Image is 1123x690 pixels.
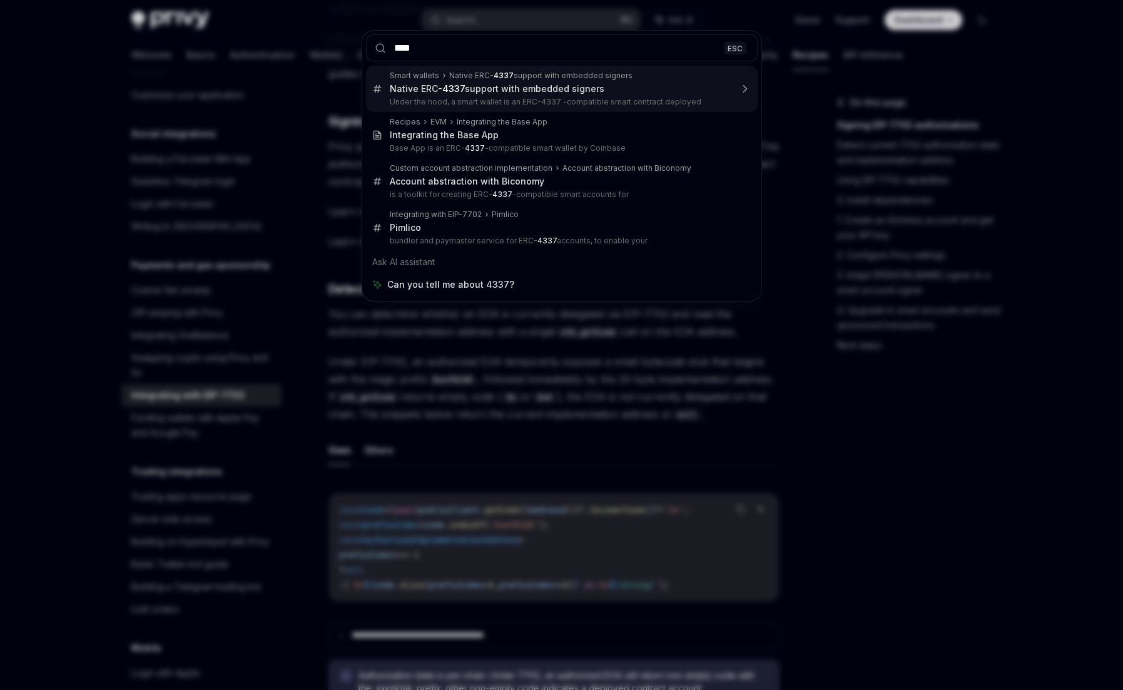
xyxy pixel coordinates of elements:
[465,143,485,153] b: 4337
[442,83,465,94] b: 4337
[537,236,557,245] b: 4337
[390,210,482,220] div: Integrating with EIP-7702
[390,117,420,127] div: Recipes
[724,41,746,54] div: ESC
[390,176,544,187] div: Account abstraction with Biconomy
[430,117,447,127] div: EVM
[390,97,731,107] p: Under the hood, a smart wallet is an ERC-4337 -compatible smart contract deployed
[390,83,604,94] div: Native ERC- support with embedded signers
[387,278,514,291] span: Can you tell me about 4337?
[492,190,512,199] b: 4337
[390,222,421,233] div: Pimlico
[390,71,439,81] div: Smart wallets
[562,163,691,173] div: Account abstraction with Biconomy
[390,163,552,173] div: Custom account abstraction implementation
[390,143,731,153] p: Base App is an ERC- -compatible smart wallet by Coinbase
[390,236,731,246] p: bundler and paymaster service for ERC- accounts, to enable your
[494,71,514,80] b: 4337
[390,129,499,141] div: Integrating the Base App
[492,210,519,220] div: Pimlico
[457,117,547,127] div: Integrating the Base App
[449,71,633,81] div: Native ERC- support with embedded signers
[390,190,731,200] p: is a toolkit for creating ERC- -compatible smart accounts for
[366,251,758,273] div: Ask AI assistant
